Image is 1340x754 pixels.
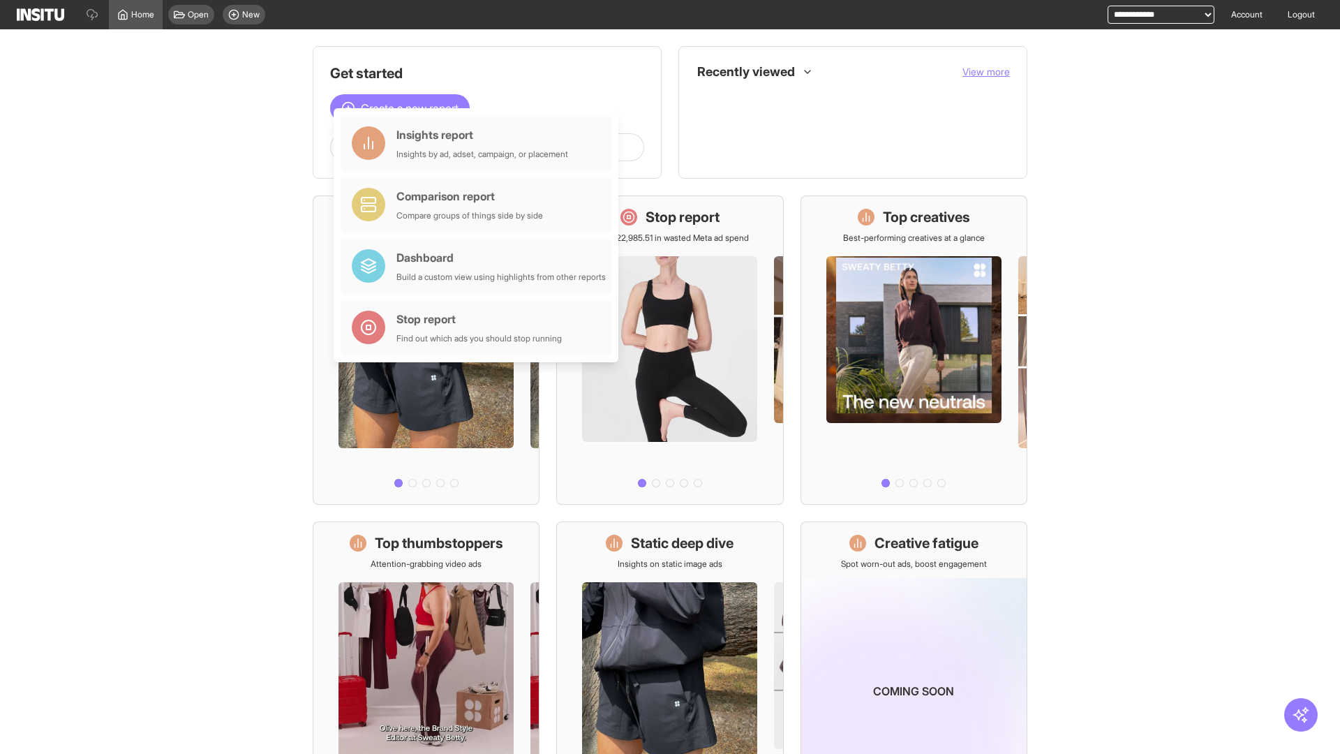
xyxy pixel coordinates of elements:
[396,188,543,205] div: Comparison report
[242,9,260,20] span: New
[646,207,720,227] h1: Stop report
[313,195,539,505] a: What's live nowSee all active ads instantly
[375,533,503,553] h1: Top thumbstoppers
[618,559,722,570] p: Insights on static image ads
[556,195,783,505] a: Stop reportSave £22,985.51 in wasted Meta ad spend
[188,9,209,20] span: Open
[701,91,718,108] div: Insights
[131,9,154,20] span: Home
[396,149,568,160] div: Insights by ad, adset, campaign, or placement
[883,207,970,227] h1: Top creatives
[631,533,734,553] h1: Static deep dive
[396,333,562,344] div: Find out which ads you should stop running
[330,94,470,122] button: Create a new report
[591,232,749,244] p: Save £22,985.51 in wasted Meta ad spend
[330,64,644,83] h1: Get started
[801,195,1027,505] a: Top creativesBest-performing creatives at a glance
[843,232,985,244] p: Best-performing creatives at a glance
[962,66,1010,77] span: View more
[361,100,459,117] span: Create a new report
[701,122,718,139] div: Insights
[371,559,482,570] p: Attention-grabbing video ads
[727,125,999,136] span: TikTok Ads
[962,65,1010,79] button: View more
[727,94,999,105] span: Placements
[17,8,64,21] img: Logo
[396,249,606,266] div: Dashboard
[396,272,606,283] div: Build a custom view using highlights from other reports
[396,210,543,221] div: Compare groups of things side by side
[396,126,568,143] div: Insights report
[396,311,562,327] div: Stop report
[727,94,770,105] span: Placements
[727,125,767,136] span: TikTok Ads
